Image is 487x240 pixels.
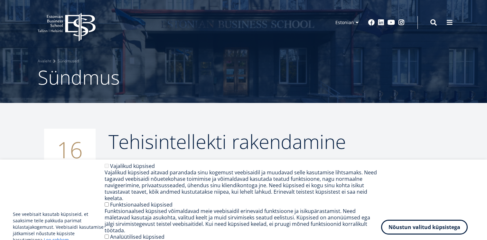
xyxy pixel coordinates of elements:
[378,19,384,26] a: Linkedin
[108,128,346,180] span: Tehisintellekti rakendamine turunduses
[368,19,375,26] a: Facebook
[398,19,405,26] a: Instagram
[38,64,450,90] h1: Sündmus
[105,169,381,201] div: Vajalikud küpsised aitavad parandada sinu kogemust veebisaidil ja muudavad selle kasutamise lihts...
[105,208,381,234] div: Funktsionaalsed küpsised võimaldavad meie veebisaidil erinevaid funktsioone ja isikupärastamist. ...
[110,201,173,208] label: Funktsionaalsed küpsised
[38,58,51,64] a: Avaleht
[388,19,395,26] a: Youtube
[44,129,96,180] div: 16
[110,162,155,170] label: Vajalikud küpsised
[381,220,468,235] button: Nõustun valitud küpsistega
[58,58,79,64] a: Sündmused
